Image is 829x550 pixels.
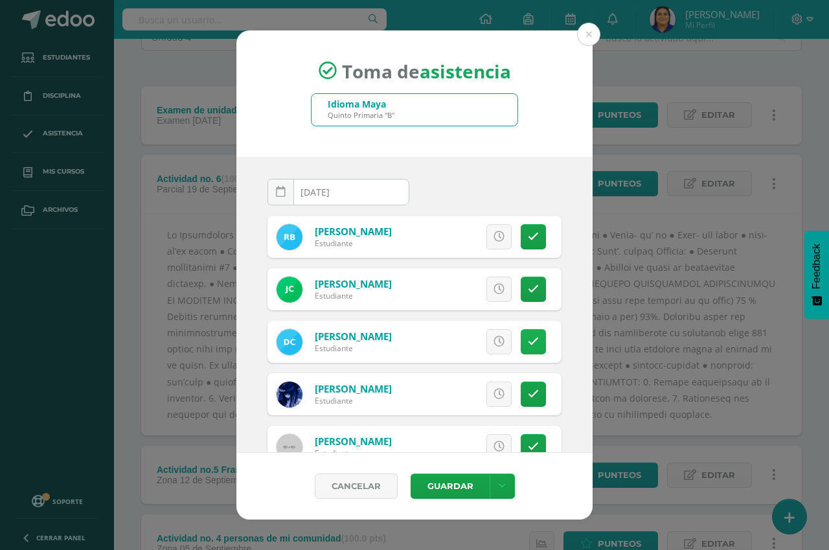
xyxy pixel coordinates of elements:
div: Estudiante [315,448,392,459]
div: Estudiante [315,395,392,406]
a: [PERSON_NAME] [315,277,392,290]
a: [PERSON_NAME] [315,330,392,343]
span: Toma de [342,58,511,83]
input: Fecha de Inasistencia [268,179,409,205]
div: Estudiante [315,238,392,249]
img: 9588c6ec260ad4579b4dc105b5e3d925.png [277,329,302,355]
img: 83312edd21aa4b1443cc3789a908287e.png [277,382,302,407]
img: d2c1df4b06052498faffb30bcf75aa81.png [277,277,302,303]
a: [PERSON_NAME] [315,382,392,395]
a: [PERSON_NAME] [315,435,392,448]
strong: asistencia [420,58,511,83]
button: Feedback - Mostrar encuesta [804,231,829,319]
span: Feedback [811,244,823,289]
button: Close (Esc) [577,23,600,46]
button: Guardar [411,474,490,499]
div: Estudiante [315,290,392,301]
img: 60x60 [277,434,302,460]
a: Cancelar [315,474,398,499]
input: Busca un grado o sección aquí... [312,94,517,126]
a: [PERSON_NAME] [315,225,392,238]
div: Estudiante [315,343,392,354]
img: f0f5a1f6fe12b03d9bcec61b585a1f39.png [277,224,302,250]
div: Quinto Primaria "B" [328,110,394,120]
div: Idioma Maya [328,98,394,110]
